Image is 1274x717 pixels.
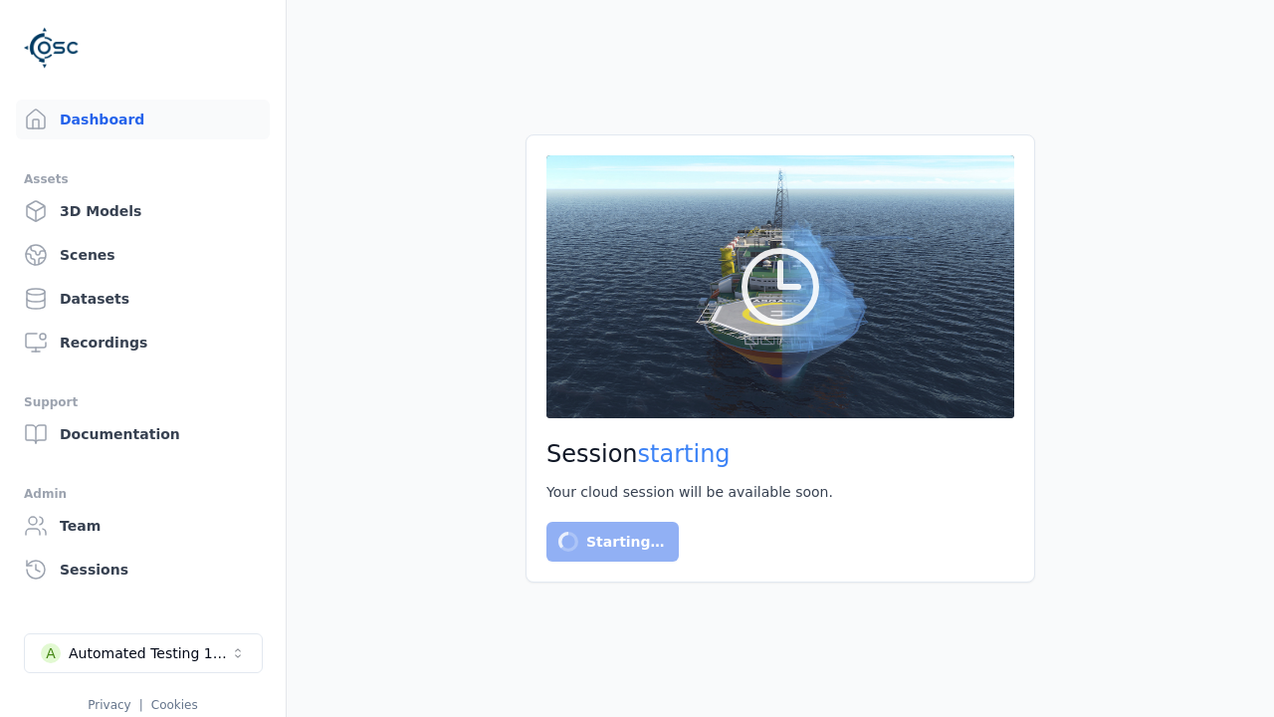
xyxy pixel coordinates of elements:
[16,235,270,275] a: Scenes
[16,506,270,546] a: Team
[16,414,270,454] a: Documentation
[41,643,61,663] div: A
[24,20,80,76] img: Logo
[16,323,270,362] a: Recordings
[24,167,262,191] div: Assets
[16,191,270,231] a: 3D Models
[24,633,263,673] button: Select a workspace
[546,438,1014,470] h2: Session
[16,550,270,590] a: Sessions
[16,279,270,319] a: Datasets
[16,100,270,139] a: Dashboard
[88,698,130,712] a: Privacy
[546,522,679,562] button: Starting…
[546,482,1014,502] div: Your cloud session will be available soon.
[69,643,230,663] div: Automated Testing 1 - Playwright
[151,698,198,712] a: Cookies
[139,698,143,712] span: |
[24,390,262,414] div: Support
[24,482,262,506] div: Admin
[638,440,731,468] span: starting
